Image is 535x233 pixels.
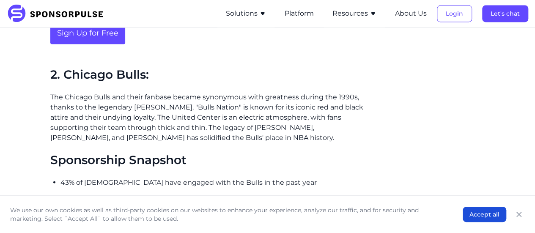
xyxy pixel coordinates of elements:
[60,194,375,204] p: 41% of whom do so on a weekly basis
[7,4,110,23] img: SponsorPulse
[50,153,375,167] h2: Sponsorship Snapshot
[285,10,314,17] a: Platform
[226,8,266,19] button: Solutions
[50,24,125,44] a: Sign Up for Free
[437,5,472,22] button: Login
[285,8,314,19] button: Platform
[10,206,446,223] p: We use our own cookies as well as third-party cookies on our websites to enhance your experience,...
[463,207,506,222] button: Accept all
[437,10,472,17] a: Login
[493,192,535,233] iframe: Chat Widget
[482,10,528,17] a: Let's chat
[50,68,375,82] h2: 2. Chicago Bulls:
[60,177,375,187] p: 43% of [DEMOGRAPHIC_DATA] have engaged with the Bulls in the past year
[482,5,528,22] button: Let's chat
[395,10,427,17] a: About Us
[50,92,375,143] p: The Chicago Bulls and their fanbase became synonymous with greatness during the 1990s, thanks to ...
[395,8,427,19] button: About Us
[332,8,376,19] button: Resources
